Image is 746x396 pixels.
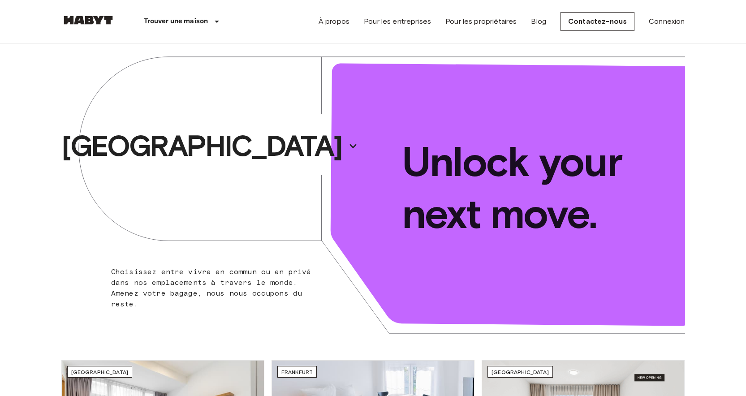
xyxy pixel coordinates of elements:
[61,128,342,164] p: [GEOGRAPHIC_DATA]
[531,16,546,27] a: Blog
[281,369,313,375] span: Frankfurt
[649,16,685,27] a: Connexion
[144,16,208,27] p: Trouver une maison
[61,16,115,25] img: Habyt
[492,369,549,375] span: [GEOGRAPHIC_DATA]
[364,16,431,27] a: Pour les entreprises
[445,16,517,27] a: Pour les propriétaires
[319,16,349,27] a: À propos
[71,369,129,375] span: [GEOGRAPHIC_DATA]
[561,12,634,31] a: Contactez-nous
[58,125,362,167] button: [GEOGRAPHIC_DATA]
[402,136,671,240] p: Unlock your next move.
[111,267,317,310] p: Choisissez entre vivre en commun ou en privé dans nos emplacements à travers le monde. Amenez vot...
